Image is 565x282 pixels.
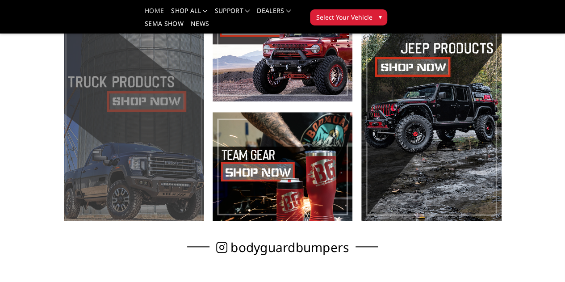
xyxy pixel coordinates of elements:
[310,9,387,25] button: Select Your Vehicle
[145,8,164,21] a: Home
[214,8,250,21] a: Support
[520,239,565,282] iframe: Chat Widget
[230,243,349,252] span: bodyguardbumpers
[316,13,372,22] span: Select Your Vehicle
[191,21,209,34] a: News
[171,8,207,21] a: shop all
[378,12,381,21] span: ▾
[257,8,291,21] a: Dealers
[145,21,184,34] a: SEMA Show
